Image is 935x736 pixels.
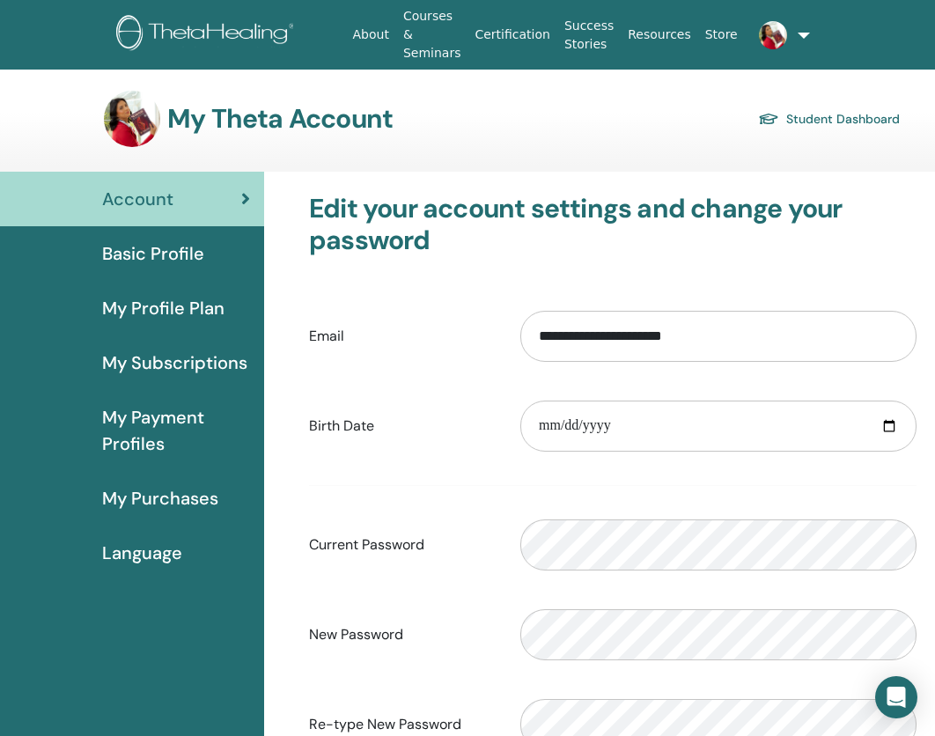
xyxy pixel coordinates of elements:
a: About [346,18,396,51]
img: default.jpg [759,21,787,49]
img: default.jpg [104,91,160,147]
h3: Edit your account settings and change your password [309,193,917,256]
a: Student Dashboard [758,107,900,131]
span: Account [102,186,173,212]
img: logo.png [116,15,300,55]
span: Basic Profile [102,240,204,267]
span: My Payment Profiles [102,404,250,457]
div: Open Intercom Messenger [875,676,917,718]
img: graduation-cap.svg [758,112,779,127]
span: My Purchases [102,485,218,512]
a: Resources [621,18,698,51]
h3: My Theta Account [167,103,393,135]
label: New Password [296,618,507,651]
a: Certification [467,18,556,51]
label: Birth Date [296,409,507,443]
a: Success Stories [557,10,621,61]
span: My Profile Plan [102,295,225,321]
a: Store [698,18,745,51]
label: Current Password [296,528,507,562]
label: Email [296,320,507,353]
span: My Subscriptions [102,350,247,376]
span: Language [102,540,182,566]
